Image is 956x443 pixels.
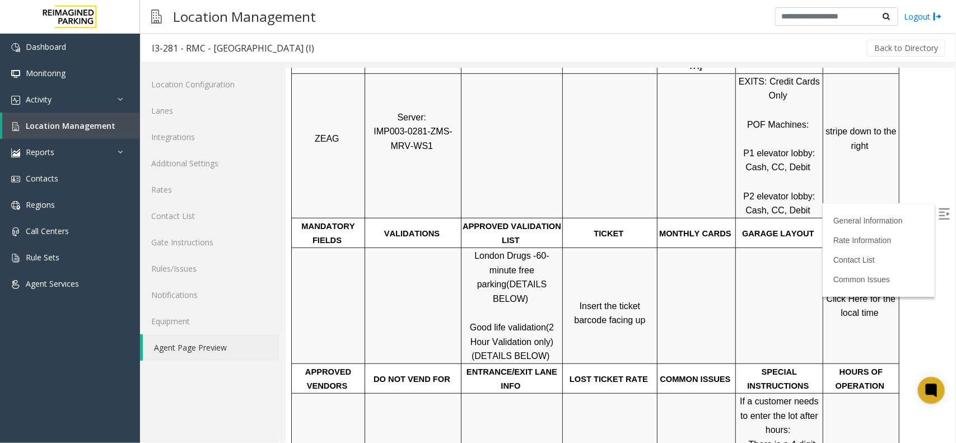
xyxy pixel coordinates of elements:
span: APPROVED VENDORS [20,299,68,323]
span: SPECIAL INSTRUCTIONS [462,299,524,323]
a: Notifications [140,282,279,308]
span: Regions [26,199,55,210]
img: 'icon' [11,227,20,236]
span: GARAGE LAYOUT [456,161,529,170]
span: Location Management [26,120,115,131]
a: Contact List [140,203,279,229]
span: 60-minute free parking [192,183,264,221]
span: P2 elevator lobby: Cash, CC, Debit [458,123,532,147]
span: Call Centers [26,226,69,236]
span: (DETAILS BELOW) [207,211,264,235]
a: Rates [140,176,279,203]
a: Location Management [2,113,140,139]
span: ZEAG [29,66,54,75]
span: Server: [111,44,141,54]
span: stripe down to the right [540,58,613,82]
span: Rule Sets [26,252,59,263]
span: LOST TICKET RATE [284,306,362,315]
span: MANDATORY FIELDS [16,153,71,177]
span: Insert the ticket barcode facing up [288,233,360,257]
img: 'icon' [11,280,20,289]
img: 'icon' [11,69,20,78]
img: 'icon' [11,122,20,131]
span: P1 elevator lobby: Cash, CC, Debit [458,80,532,104]
span: HOURS OF OPERATION [550,299,599,323]
span: DO NOT VEND FOR [88,306,165,315]
a: Common Issues [548,207,604,216]
span: TICKET [309,161,338,170]
span: (DETAILS BELOW) [186,283,264,292]
span: EXITS: Credit Cards Only [453,8,537,32]
button: Back to Directory [867,40,945,57]
span: Agent Services [26,278,79,289]
span: London Drugs - [189,183,250,192]
span: APPROVED VALIDATION LIST [177,153,278,177]
a: Gate Instructions [140,229,279,255]
img: pageIcon [151,3,162,30]
span: POF Machines: [461,52,523,61]
span: Good life validation [184,254,260,264]
img: 'icon' [11,43,20,52]
a: Rules/Issues [140,255,279,282]
span: (2 Hour Validation only) [185,254,271,278]
span: Activity [26,94,52,105]
span: Monitoring [26,68,66,78]
img: 'icon' [11,96,20,105]
span: Contacts [26,173,58,184]
a: Additional Settings [140,150,279,176]
a: Logout [904,11,942,22]
img: 'icon' [11,175,20,184]
a: Equipment [140,308,279,334]
a: Location Configuration [140,71,279,97]
img: 'icon' [11,148,20,157]
span: - There is a 4-digit code on the customer's ticket. [452,371,536,409]
a: General Information [548,148,617,157]
span: COMMON ISSUES [374,306,445,315]
a: Contact List [548,187,589,196]
a: Integrations [140,124,279,150]
span: MONTHLY CARDS [374,161,446,170]
div: I3-281 - RMC - [GEOGRAPHIC_DATA] (I) [152,41,314,55]
span: Dashboard [26,41,66,52]
span: If a customer needs to enter the lot after hours: [454,328,535,366]
h3: Location Management [167,3,321,30]
img: Open/Close Sidebar Menu [653,140,664,151]
a: Lanes [140,97,279,124]
span: ENTRANCE/EXIT LANE INFO [181,299,274,323]
img: 'icon' [11,254,20,263]
a: Rate Information [548,167,606,176]
span: VALIDATIONS [99,161,154,170]
span: Reports [26,147,54,157]
a: Agent Page Preview [143,334,279,361]
span: IMP003-0281-ZMS-MRV-WS1 [88,58,167,82]
img: 'icon' [11,201,20,210]
img: logout [933,11,942,22]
